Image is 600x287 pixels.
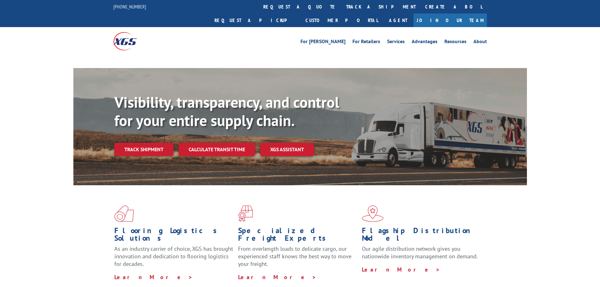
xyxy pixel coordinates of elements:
[352,39,380,46] a: For Retailers
[300,39,346,46] a: For [PERSON_NAME]
[210,14,301,27] a: Request a pickup
[179,143,255,156] a: Calculate transit time
[260,143,314,156] a: XGS ASSISTANT
[114,273,193,281] a: Learn More >
[114,205,134,222] img: xgs-icon-total-supply-chain-intelligence-red
[113,3,146,10] a: [PHONE_NUMBER]
[114,245,233,267] span: As an industry carrier of choice, XGS has brought innovation and dedication to flooring logistics...
[238,245,357,273] p: From overlength loads to delicate cargo, our experienced staff knows the best way to move your fr...
[412,39,437,46] a: Advantages
[414,14,487,27] a: Join Our Team
[362,227,481,245] h1: Flagship Distribution Model
[238,227,357,245] h1: Specialized Freight Experts
[473,39,487,46] a: About
[238,205,253,222] img: xgs-icon-focused-on-flooring-red
[362,266,440,273] a: Learn More >
[444,39,466,46] a: Resources
[362,205,384,222] img: xgs-icon-flagship-distribution-model-red
[387,39,405,46] a: Services
[238,273,317,281] a: Learn More >
[114,92,339,130] b: Visibility, transparency, and control for your entire supply chain.
[114,143,174,156] a: Track shipment
[114,227,233,245] h1: Flooring Logistics Solutions
[383,14,414,27] a: Agent
[301,14,383,27] a: Customer Portal
[362,245,478,260] span: Our agile distribution network gives you nationwide inventory management on demand.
